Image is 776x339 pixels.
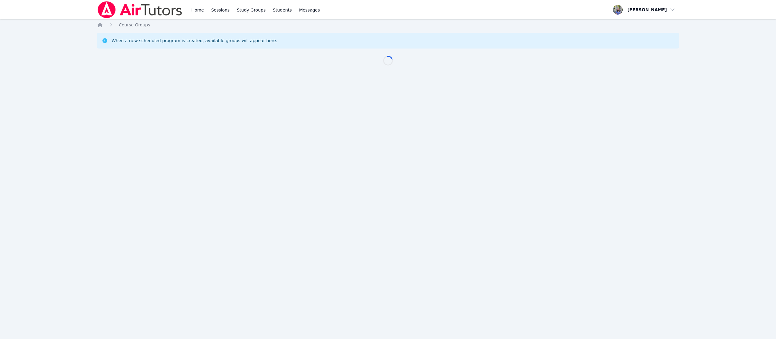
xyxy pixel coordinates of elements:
[97,22,679,28] nav: Breadcrumb
[97,1,183,18] img: Air Tutors
[119,22,150,27] span: Course Groups
[112,38,277,44] div: When a new scheduled program is created, available groups will appear here.
[119,22,150,28] a: Course Groups
[299,7,320,13] span: Messages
